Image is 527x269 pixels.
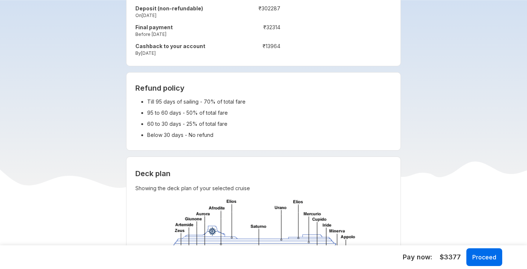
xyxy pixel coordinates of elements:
td: : [233,3,236,22]
td: ₹ 302287 [236,3,280,22]
li: 95 to 60 days - 50% of total fare [147,107,392,118]
td: : [233,22,236,41]
td: ₹ 13964 [236,41,280,60]
strong: Deposit (non-refundable) [135,5,203,11]
button: Proceed [466,248,502,266]
strong: Final payment [135,24,173,30]
h2: Refund policy [135,84,392,93]
span: $3377 [440,252,461,262]
li: Below 30 days - No refund [147,130,392,141]
li: Till 95 days of sailing - 70% of total fare [147,96,392,107]
small: Before [DATE] [135,31,233,37]
small: By [DATE] [135,50,233,56]
h5: Pay now: [403,253,432,262]
small: On [DATE] [135,12,233,19]
strong: Cashback to your account [135,43,205,49]
h3: Deck plan [135,166,392,181]
li: 60 to 30 days - 25% of total fare [147,118,392,130]
p: Showing the deck plan of your selected cruise [135,184,392,193]
td: ₹ 32314 [236,22,280,41]
td: : [233,41,236,60]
